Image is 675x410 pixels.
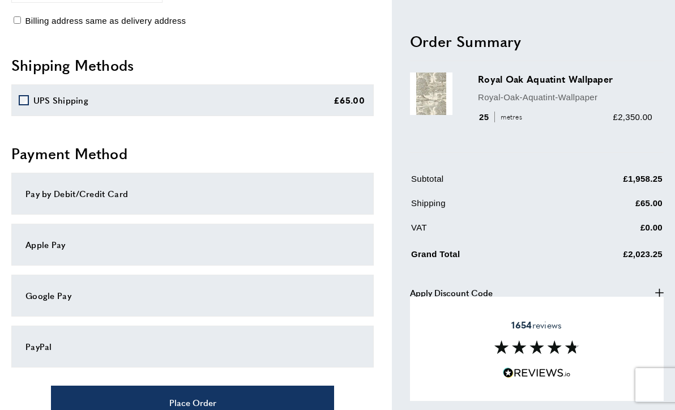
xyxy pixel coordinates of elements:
[551,196,663,218] td: £65.00
[494,340,579,354] img: Reviews section
[613,112,652,121] span: £2,350.00
[551,172,663,194] td: £1,958.25
[478,72,652,86] h3: Royal Oak Aquatint Wallpaper
[25,289,360,302] div: Google Pay
[494,112,525,122] span: metres
[25,238,360,251] div: Apple Pay
[334,93,365,107] div: £65.00
[511,319,562,331] span: reviews
[411,172,550,194] td: Subtotal
[551,245,663,269] td: £2,023.25
[410,285,493,299] span: Apply Discount Code
[511,318,532,331] strong: 1654
[411,245,550,269] td: Grand Total
[410,31,664,51] h2: Order Summary
[11,143,374,164] h2: Payment Method
[410,72,452,115] img: Royal Oak Aquatint Wallpaper
[503,368,571,378] img: Reviews.io 5 stars
[478,110,526,123] div: 25
[25,340,360,353] div: PayPal
[478,90,652,104] p: Royal-Oak-Aquatint-Wallpaper
[14,16,21,24] input: Billing address same as delivery address
[25,187,360,200] div: Pay by Debit/Credit Card
[411,220,550,242] td: VAT
[551,220,663,242] td: £0.00
[33,93,89,107] div: UPS Shipping
[11,55,374,75] h2: Shipping Methods
[25,16,186,25] span: Billing address same as delivery address
[411,196,550,218] td: Shipping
